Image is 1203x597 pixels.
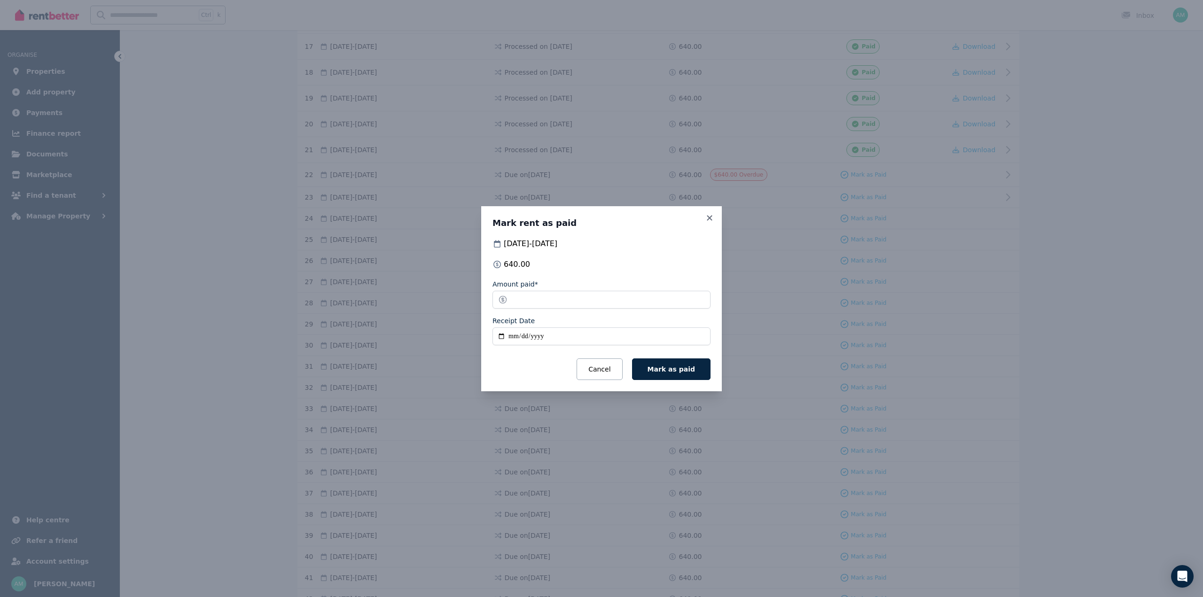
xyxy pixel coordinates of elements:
button: Mark as paid [632,358,711,380]
label: Receipt Date [492,316,535,326]
h3: Mark rent as paid [492,217,711,229]
button: Cancel [577,358,622,380]
div: Open Intercom Messenger [1171,565,1194,588]
span: Mark as paid [648,365,695,373]
label: Amount paid* [492,279,538,289]
span: [DATE] - [DATE] [504,238,557,249]
span: 640.00 [504,259,530,270]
